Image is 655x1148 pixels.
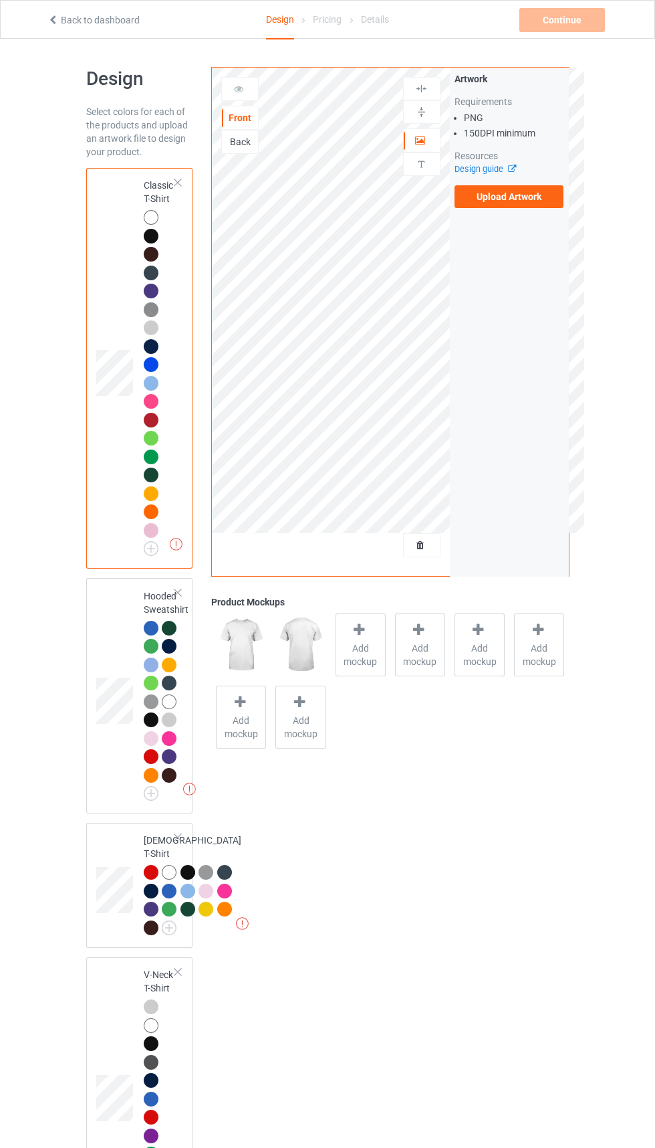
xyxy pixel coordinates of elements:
[275,686,325,749] div: Add mockup
[144,834,241,934] div: [DEMOGRAPHIC_DATA] T-Shirt
[86,105,193,159] div: Select colors for each of the products and upload an artwork file to design your product.
[415,82,428,95] img: svg%3E%0A
[313,1,342,38] div: Pricing
[336,642,385,668] span: Add mockup
[361,1,389,38] div: Details
[275,613,325,676] img: regular.jpg
[211,595,569,609] div: Product Mockups
[86,67,193,91] h1: Design
[222,111,258,124] div: Front
[170,538,182,551] img: exclamation icon
[144,541,158,556] img: svg+xml;base64,PD94bWwgdmVyc2lvbj0iMS4wIiBlbmNvZGluZz0iVVRGLTgiPz4KPHN2ZyB3aWR0aD0iMjJweCIgaGVpZ2...
[455,642,504,668] span: Add mockup
[454,72,564,86] div: Artwork
[144,302,158,317] img: heather_texture.png
[47,15,140,25] a: Back to dashboard
[454,149,564,163] div: Resources
[144,786,158,801] img: svg+xml;base64,PD94bWwgdmVyc2lvbj0iMS4wIiBlbmNvZGluZz0iVVRGLTgiPz4KPHN2ZyB3aWR0aD0iMjJweCIgaGVpZ2...
[395,613,445,676] div: Add mockup
[464,111,564,124] li: PNG
[86,168,193,569] div: Classic T-Shirt
[415,106,428,118] img: svg%3E%0A
[217,714,265,741] span: Add mockup
[144,589,188,797] div: Hooded Sweatshirt
[216,686,266,749] div: Add mockup
[415,158,428,171] img: svg%3E%0A
[454,185,564,208] label: Upload Artwork
[396,642,444,668] span: Add mockup
[86,823,193,948] div: [DEMOGRAPHIC_DATA] T-Shirt
[144,179,176,551] div: Classic T-Shirt
[464,126,564,140] li: 150 DPI minimum
[162,921,176,935] img: svg+xml;base64,PD94bWwgdmVyc2lvbj0iMS4wIiBlbmNvZGluZz0iVVRGLTgiPz4KPHN2ZyB3aWR0aD0iMjJweCIgaGVpZ2...
[183,783,196,795] img: exclamation icon
[454,613,505,676] div: Add mockup
[216,613,266,676] img: regular.jpg
[454,164,515,174] a: Design guide
[86,578,193,814] div: Hooded Sweatshirt
[222,135,258,149] div: Back
[515,642,563,668] span: Add mockup
[276,714,325,741] span: Add mockup
[266,1,294,39] div: Design
[514,613,564,676] div: Add mockup
[336,613,386,676] div: Add mockup
[454,95,564,108] div: Requirements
